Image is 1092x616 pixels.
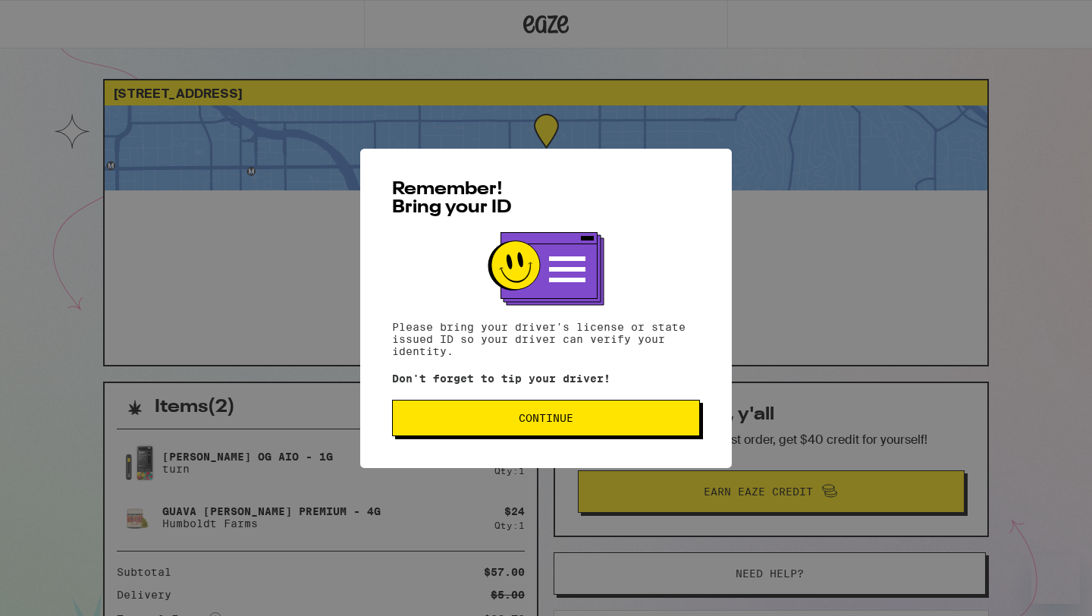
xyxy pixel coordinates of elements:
[392,372,700,385] p: Don't forget to tip your driver!
[392,321,700,357] p: Please bring your driver's license or state issued ID so your driver can verify your identity.
[392,400,700,436] button: Continue
[519,413,573,423] span: Continue
[392,181,512,217] span: Remember! Bring your ID
[1031,555,1080,604] iframe: Button to launch messaging window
